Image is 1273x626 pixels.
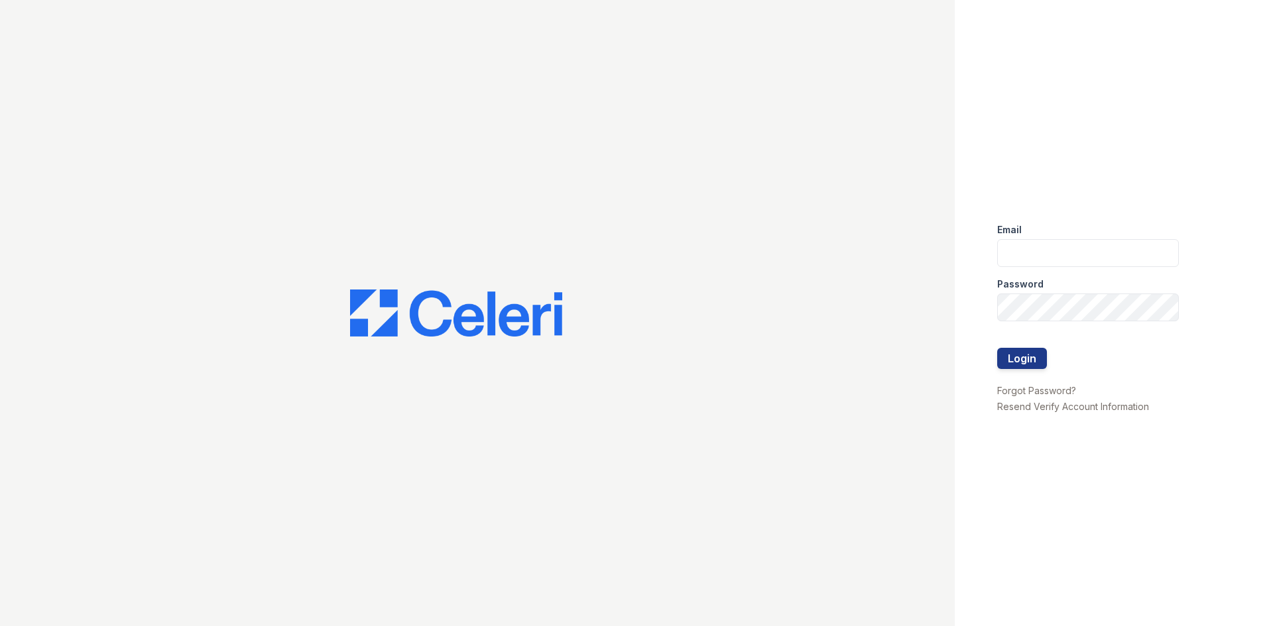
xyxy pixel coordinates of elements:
[997,385,1076,396] a: Forgot Password?
[997,348,1047,369] button: Login
[997,401,1149,412] a: Resend Verify Account Information
[997,278,1044,291] label: Password
[350,289,562,337] img: CE_Logo_Blue-a8612792a0a2168367f1c8372b55b34899dd931a85d93a1a3d3e32e68fde9ad4.png
[997,223,1022,236] label: Email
